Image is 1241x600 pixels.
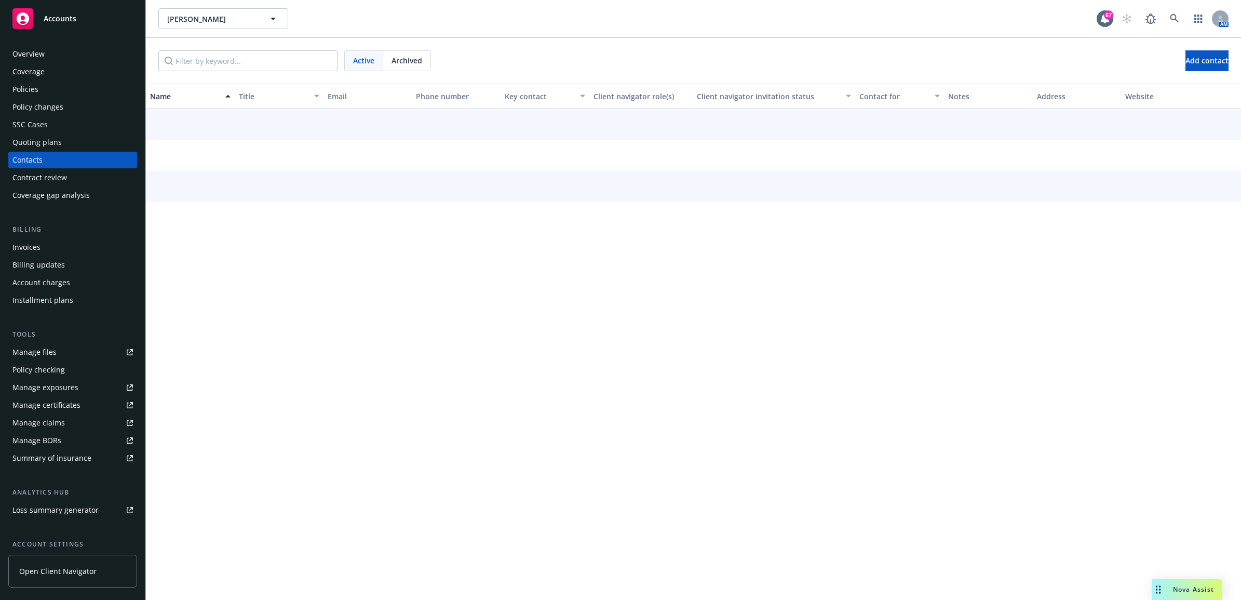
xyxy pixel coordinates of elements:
[12,134,62,151] div: Quoting plans
[416,91,496,102] div: Phone number
[12,362,65,378] div: Policy checking
[150,91,219,102] div: Name
[323,84,412,109] button: Email
[8,63,137,80] a: Coverage
[1152,579,1165,600] div: Drag to move
[948,91,1029,102] div: Notes
[8,99,137,115] a: Policy changes
[1188,8,1209,29] a: Switch app
[12,450,91,466] div: Summary of insurance
[12,116,48,133] div: SSC Cases
[8,329,137,340] div: Tools
[12,415,65,431] div: Manage claims
[697,91,840,102] div: Client navigator invitation status
[8,46,137,62] a: Overview
[12,379,78,396] div: Manage exposures
[12,292,73,309] div: Installment plans
[1104,10,1113,20] div: 67
[12,81,38,98] div: Policies
[8,239,137,256] a: Invoices
[353,55,374,66] span: Active
[239,91,308,102] div: Title
[12,239,41,256] div: Invoices
[1125,91,1206,102] div: Website
[8,134,137,151] a: Quoting plans
[12,274,70,291] div: Account charges
[44,15,76,23] span: Accounts
[12,63,45,80] div: Coverage
[167,14,257,24] span: [PERSON_NAME]
[8,344,137,361] a: Manage files
[859,91,928,102] div: Contact for
[12,152,43,168] div: Contacts
[8,257,137,273] a: Billing updates
[8,81,137,98] a: Policies
[158,50,338,71] input: Filter by keyword...
[8,292,137,309] a: Installment plans
[8,274,137,291] a: Account charges
[1185,50,1229,71] button: Add contact
[505,91,574,102] div: Key contact
[12,169,67,186] div: Contract review
[8,397,137,414] a: Manage certificates
[8,450,137,466] a: Summary of insurance
[328,91,408,102] div: Email
[12,502,99,518] div: Loss summary generator
[1121,84,1210,109] button: Website
[12,432,61,449] div: Manage BORs
[8,539,137,550] div: Account settings
[8,224,137,235] div: Billing
[8,362,137,378] a: Policy checking
[235,84,323,109] button: Title
[855,84,944,109] button: Contact for
[8,169,137,186] a: Contract review
[8,379,137,396] a: Manage exposures
[501,84,589,109] button: Key contact
[944,84,1033,109] button: Notes
[8,487,137,498] div: Analytics hub
[1185,56,1229,65] span: Add contact
[8,415,137,431] a: Manage claims
[392,55,422,66] span: Archived
[1033,84,1122,109] button: Address
[12,46,45,62] div: Overview
[19,566,97,577] span: Open Client Navigator
[412,84,501,109] button: Phone number
[12,344,57,361] div: Manage files
[12,99,63,115] div: Policy changes
[8,4,137,33] a: Accounts
[1173,585,1214,594] span: Nova Assist
[12,257,65,273] div: Billing updates
[158,8,288,29] button: [PERSON_NAME]
[8,187,137,204] a: Coverage gap analysis
[12,397,80,414] div: Manage certificates
[8,432,137,449] a: Manage BORs
[1164,8,1185,29] a: Search
[12,187,90,204] div: Coverage gap analysis
[693,84,855,109] button: Client navigator invitation status
[593,91,689,102] div: Client navigator role(s)
[1152,579,1222,600] button: Nova Assist
[146,84,235,109] button: Name
[1037,91,1117,102] div: Address
[8,116,137,133] a: SSC Cases
[8,502,137,518] a: Loss summary generator
[1116,8,1137,29] a: Start snowing
[1140,8,1161,29] a: Report a Bug
[8,152,137,168] a: Contacts
[589,84,693,109] button: Client navigator role(s)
